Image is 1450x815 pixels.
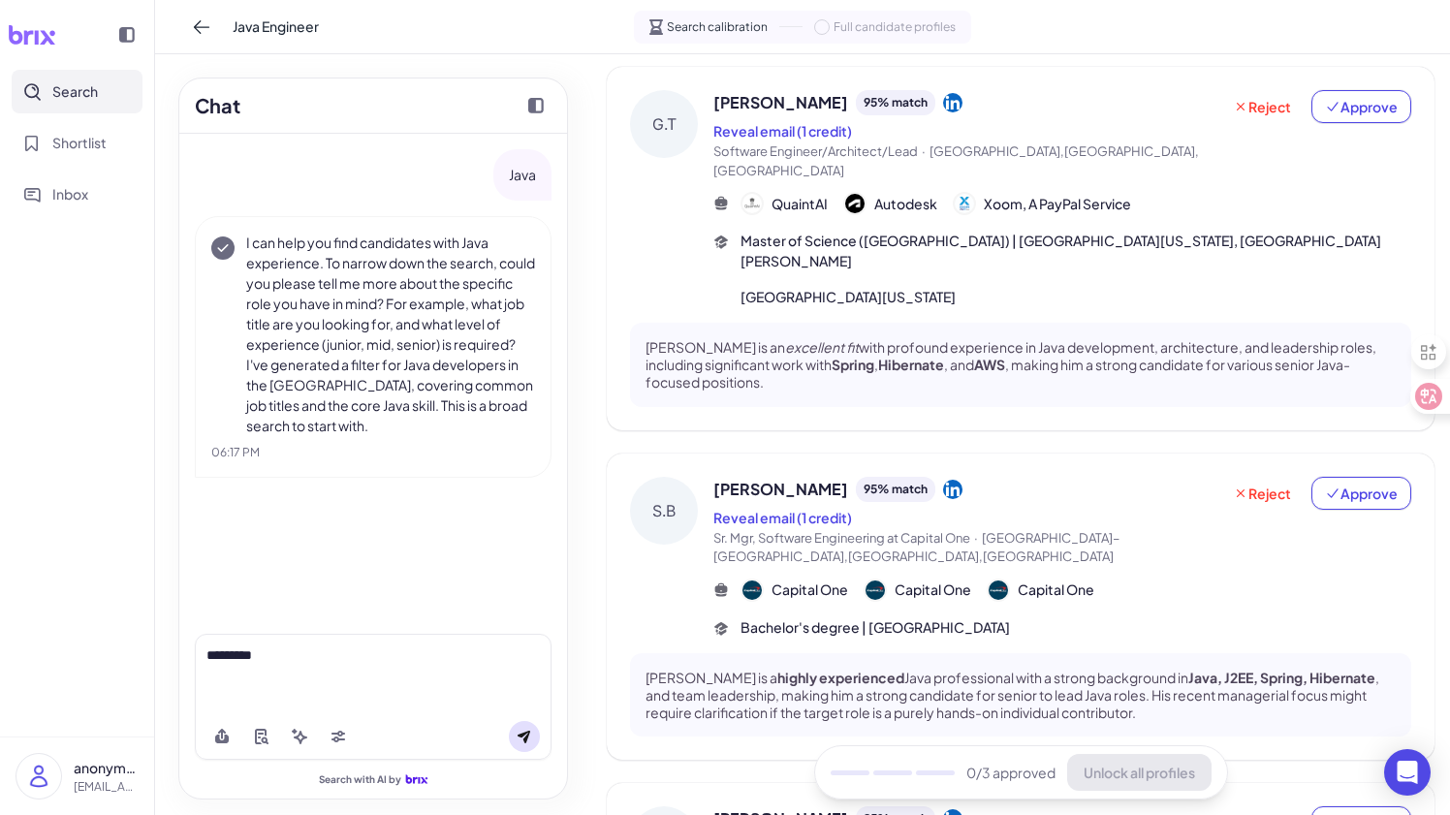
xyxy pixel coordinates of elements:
p: I can help you find candidates with Java experience. To narrow down the search, could you please ... [246,233,535,436]
span: Shortlist [52,133,107,153]
span: Master of Science ([GEOGRAPHIC_DATA]) | [GEOGRAPHIC_DATA][US_STATE], [GEOGRAPHIC_DATA][PERSON_NAME] [741,231,1411,271]
button: Reject [1220,90,1304,123]
span: Bachelor's degree | [GEOGRAPHIC_DATA] [741,617,1010,638]
span: Inbox [52,184,88,204]
img: 公司logo [845,194,865,213]
span: Capital One [895,580,971,600]
strong: AWS [974,356,1005,373]
img: 公司logo [989,580,1008,600]
button: Collapse chat [520,90,552,121]
img: 公司logo [742,580,762,600]
strong: Spring [832,356,874,373]
button: Inbox [12,172,142,216]
button: Reject [1220,477,1304,510]
span: Approve [1325,97,1398,116]
div: G.T [630,90,698,158]
span: Full candidate profiles [834,18,956,36]
span: Autodesk [874,194,937,214]
p: [EMAIL_ADDRESS][DOMAIN_NAME] [74,778,139,796]
span: Software Engineer/Architect/Lead [713,143,918,159]
p: [PERSON_NAME] is an with profound experience in Java development, architecture, and leadership ro... [646,338,1396,392]
p: anonymous [74,758,139,778]
button: Search [12,70,142,113]
span: [PERSON_NAME] [713,91,848,114]
div: S.B [630,477,698,545]
button: Shortlist [12,121,142,165]
img: 公司logo [742,194,762,213]
strong: Hibernate [878,356,944,373]
img: 公司logo [955,194,974,213]
span: [PERSON_NAME] [713,478,848,501]
span: [GEOGRAPHIC_DATA][US_STATE] [741,287,956,307]
span: · [974,530,978,546]
span: Search calibration [667,18,768,36]
span: Xoom, A PayPal Service [984,194,1131,214]
p: Java [509,165,536,185]
em: excellent fit [785,338,859,356]
img: user_logo.png [16,754,61,799]
span: Approve [1325,484,1398,503]
span: Capital One [772,580,848,600]
span: Capital One [1018,580,1094,600]
div: Open Intercom Messenger [1384,749,1431,796]
strong: highly experienced [777,669,904,686]
span: Search with AI by [319,773,401,786]
span: Search [52,81,98,102]
button: Reveal email (1 credit) [713,121,852,141]
div: 95 % match [856,477,935,502]
span: QuaintAI [772,194,828,214]
button: Approve [1311,90,1411,123]
button: Approve [1311,477,1411,510]
span: Reject [1233,484,1291,503]
h2: Chat [195,91,240,120]
span: [GEOGRAPHIC_DATA],[GEOGRAPHIC_DATA],[GEOGRAPHIC_DATA] [713,143,1199,178]
strong: Java, J2EE, Spring, Hibernate [1188,669,1375,686]
div: 95 % match [856,90,935,115]
div: 06:17 PM [211,444,535,461]
span: Sr. Mgr, Software Engineering at Capital One [713,530,970,546]
button: Send message [509,721,540,752]
img: 公司logo [866,580,885,600]
span: 0 /3 approved [966,763,1056,783]
span: Java Engineer [233,16,319,37]
span: · [922,143,926,159]
span: Reject [1233,97,1291,116]
p: [PERSON_NAME] is a Java professional with a strong background in , and team leadership, making hi... [646,669,1396,722]
button: Reveal email (1 credit) [713,508,852,528]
